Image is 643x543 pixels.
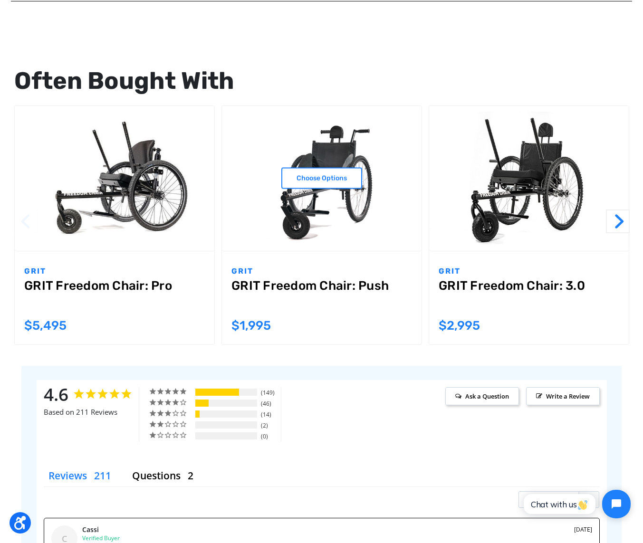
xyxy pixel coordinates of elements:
[445,387,519,405] span: Ask a Question
[14,68,629,94] div: Often Bought With
[195,400,209,407] div: 22%
[429,112,629,245] img: GRIT Freedom Chair: 3.0
[195,421,257,429] div: 2-Star Ratings
[231,266,412,277] p: GRIT
[429,106,629,251] a: GRIT Freedom Chair: 3.0,$2,995.00
[82,525,99,534] strong: Cassi
[195,410,257,418] div: 3-Star Ratings
[44,466,118,486] li: Reviews
[259,421,278,429] div: 2
[526,387,600,405] span: Write a Review
[259,389,278,397] div: 149
[439,266,619,277] p: GRIT
[606,210,630,233] button: Go to slide 2 of 2
[222,106,422,251] a: GRIT Freedom Chair: Push,$1,995.00
[259,400,278,408] div: 46
[149,409,194,417] div: 3 ★
[259,410,278,419] div: 14
[44,407,117,418] span: Based on 211 Reviews
[14,210,38,233] button: Go to slide 2 of 2
[24,266,205,277] p: GRIT
[195,389,239,396] div: 71%
[222,112,422,245] img: GRIT Freedom Chair: Push
[231,278,412,313] a: GRIT Freedom Chair: Push,$1,995.00
[24,318,67,333] span: $5,495
[15,106,214,251] a: GRIT Freedom Chair: Pro,$5,495.00
[439,318,480,333] span: $2,995
[149,420,194,428] div: 2 ★
[195,389,257,396] div: 5-Star Ratings
[195,410,200,418] div: 7%
[281,168,362,189] a: Choose Options
[44,382,68,406] strong: 4.6
[149,387,194,395] div: 5 ★
[439,278,619,313] a: GRIT Freedom Chair: 3.0,$2,995.00
[149,398,194,406] div: 4 ★
[15,112,214,245] img: GRIT Freedom Chair Pro: the Pro model shown including contoured Invacare Matrx seatback, Spinergy...
[195,400,257,407] div: 4-Star Ratings
[513,482,639,526] iframe: Tidio Chat
[231,318,271,333] span: $1,995
[24,278,205,313] a: GRIT Freedom Chair: Pro,$5,495.00
[574,525,592,534] div: [DATE]
[127,466,201,486] li: Questions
